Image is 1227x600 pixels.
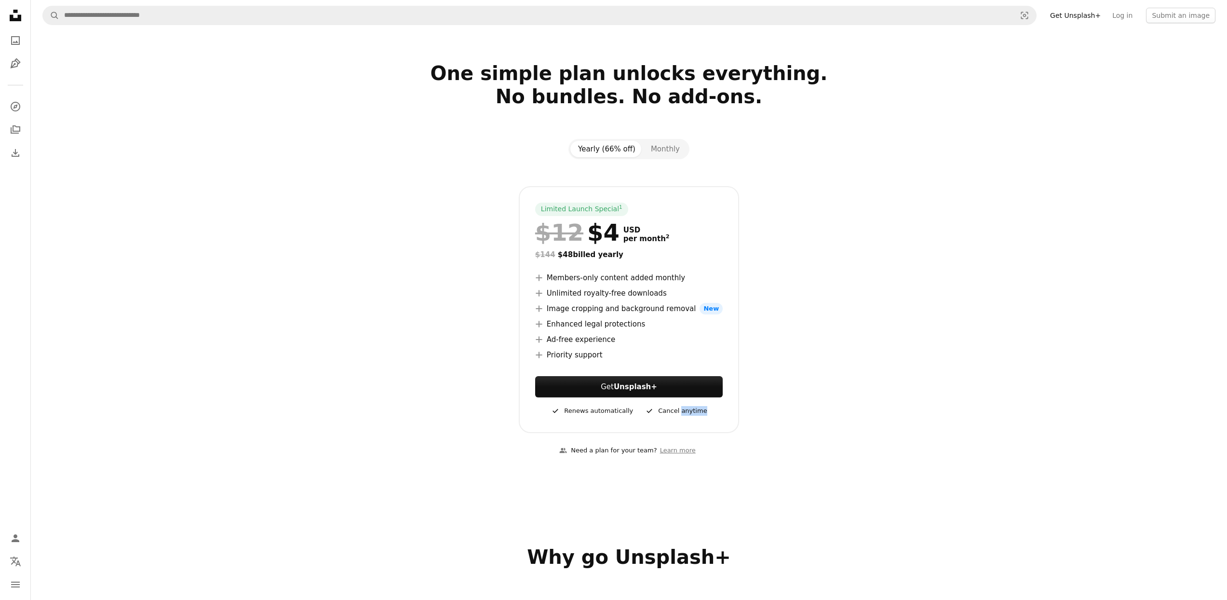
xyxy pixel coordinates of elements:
li: Ad-free experience [535,334,723,345]
div: Limited Launch Special [535,203,628,216]
sup: 1 [619,204,622,210]
a: Log in / Sign up [6,529,25,548]
div: Cancel anytime [645,405,707,417]
span: $144 [535,250,555,259]
a: 1 [617,205,624,214]
h2: Why go Unsplash+ [319,545,940,569]
a: Illustrations [6,54,25,73]
button: GetUnsplash+ [535,376,723,397]
div: $4 [535,220,620,245]
li: Enhanced legal protections [535,318,723,330]
li: Priority support [535,349,723,361]
a: Get Unsplash+ [1044,8,1106,23]
button: Yearly (66% off) [570,141,643,157]
button: Monthly [643,141,688,157]
span: USD [623,226,670,234]
span: $12 [535,220,583,245]
a: 2 [664,234,672,243]
span: New [700,303,723,314]
a: Collections [6,120,25,139]
button: Submit an image [1146,8,1215,23]
a: Learn more [657,443,699,459]
span: per month [623,234,670,243]
li: Members-only content added monthly [535,272,723,284]
a: Photos [6,31,25,50]
strong: Unsplash+ [614,382,657,391]
button: Menu [6,575,25,594]
h2: One simple plan unlocks everything. No bundles. No add-ons. [319,62,940,131]
a: Explore [6,97,25,116]
a: Log in [1106,8,1138,23]
button: Search Unsplash [43,6,59,25]
li: Image cropping and background removal [535,303,723,314]
a: Download History [6,143,25,163]
div: Renews automatically [551,405,633,417]
div: Need a plan for your team? [559,446,657,456]
div: $48 billed yearly [535,249,723,260]
sup: 2 [666,233,670,240]
form: Find visuals sitewide [42,6,1037,25]
button: Language [6,552,25,571]
button: Visual search [1013,6,1036,25]
a: Home — Unsplash [6,6,25,27]
li: Unlimited royalty-free downloads [535,287,723,299]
